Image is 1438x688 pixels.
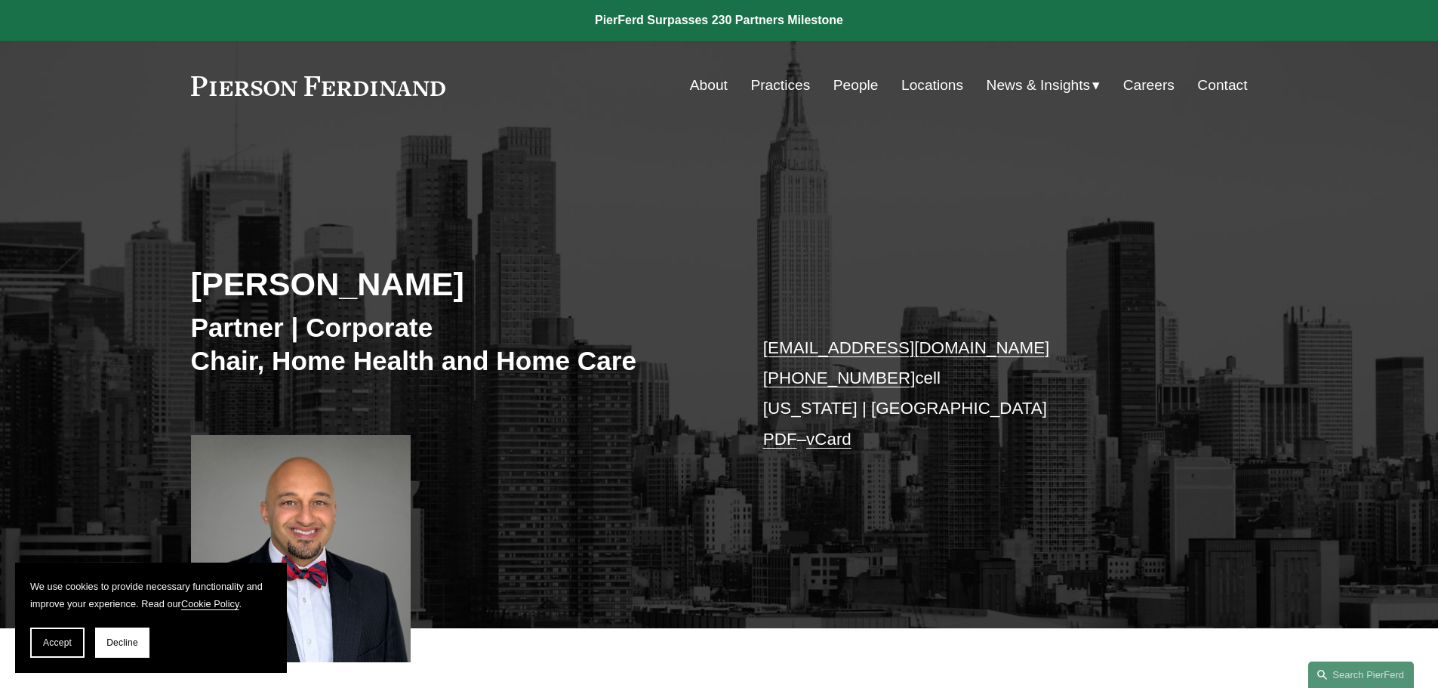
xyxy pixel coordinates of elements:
a: About [690,71,728,100]
a: [PHONE_NUMBER] [763,369,916,387]
h2: [PERSON_NAME] [191,264,719,304]
span: Decline [106,637,138,648]
h3: Partner | Corporate Chair, Home Health and Home Care [191,311,719,377]
a: vCard [806,430,851,449]
a: Practices [750,71,810,100]
a: People [833,71,879,100]
a: folder dropdown [987,71,1101,100]
p: cell [US_STATE] | [GEOGRAPHIC_DATA] – [763,333,1203,455]
a: Contact [1197,71,1247,100]
button: Decline [95,628,149,658]
span: News & Insights [987,73,1091,99]
button: Accept [30,628,85,658]
p: We use cookies to provide necessary functionality and improve your experience. Read our . [30,578,272,612]
a: Careers [1123,71,1175,100]
section: Cookie banner [15,563,287,673]
a: Search this site [1308,662,1414,688]
a: Cookie Policy [181,598,239,609]
a: [EMAIL_ADDRESS][DOMAIN_NAME] [763,338,1049,357]
span: Accept [43,637,72,648]
a: PDF [763,430,797,449]
a: Locations [901,71,963,100]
